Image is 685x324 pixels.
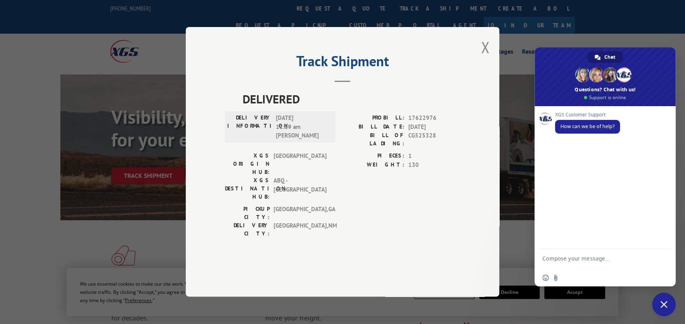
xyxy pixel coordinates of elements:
button: Close modal [481,37,489,58]
span: [DATE] [408,123,460,132]
label: DELIVERY CITY: [225,222,269,238]
label: DELIVERY INFORMATION: [227,114,272,141]
span: DELIVERED [243,91,460,108]
span: How can we be of help? [560,123,614,130]
label: XGS DESTINATION HUB: [225,177,269,201]
label: BILL DATE: [342,123,404,132]
h2: Track Shipment [225,56,460,71]
label: PIECES: [342,152,404,161]
span: Insert an emoji [542,275,549,281]
div: Close chat [652,293,676,316]
span: XGS Customer Support [555,112,620,118]
span: 1 [408,152,460,161]
label: PROBILL: [342,114,404,123]
span: CG525328 [408,132,460,148]
label: BILL OF LADING: [342,132,404,148]
span: 130 [408,161,460,170]
span: 17622976 [408,114,460,123]
span: [GEOGRAPHIC_DATA] , GA [273,205,326,222]
div: Chat [587,51,623,63]
span: [GEOGRAPHIC_DATA] , NM [273,222,326,238]
textarea: Compose your message... [542,255,651,269]
label: WEIGHT: [342,161,404,170]
span: [GEOGRAPHIC_DATA] [273,152,326,177]
span: [DATE] 11:29 am [PERSON_NAME] [275,114,328,141]
label: PICKUP CITY: [225,205,269,222]
span: Send a file [553,275,559,281]
label: XGS ORIGIN HUB: [225,152,269,177]
span: ABQ - [GEOGRAPHIC_DATA] [273,177,326,201]
span: Chat [604,51,615,63]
